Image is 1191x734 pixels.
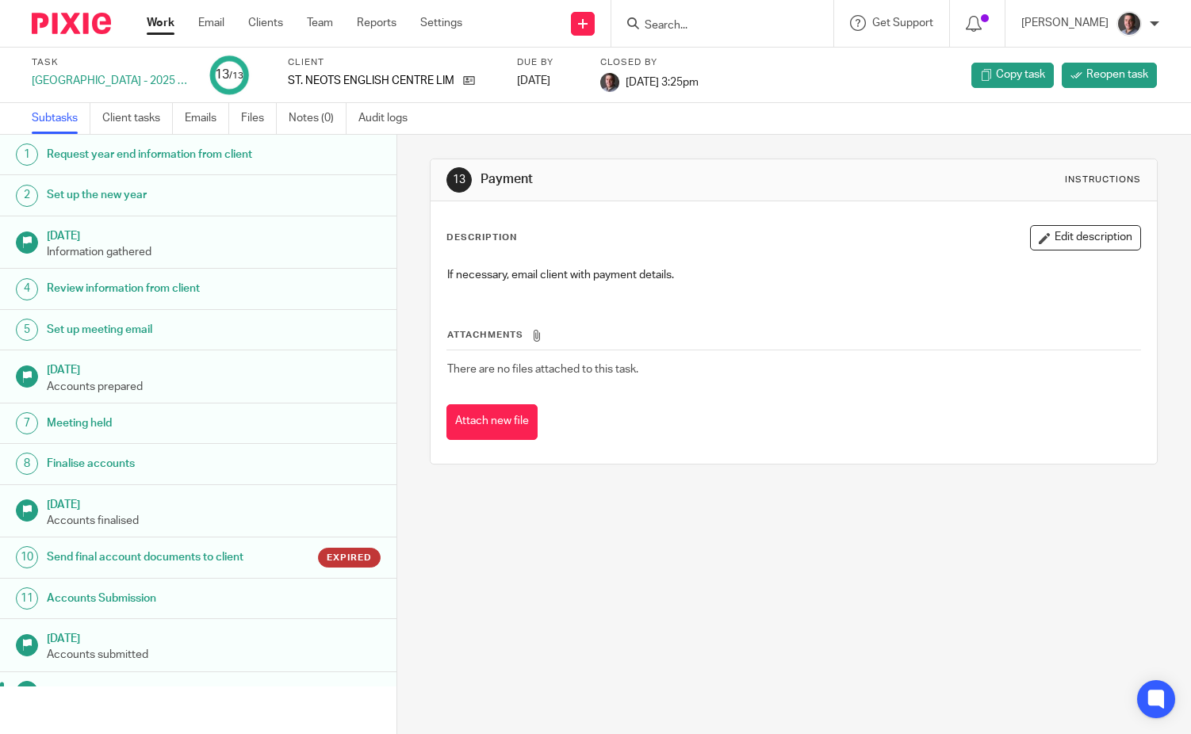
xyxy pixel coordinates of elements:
[47,224,381,244] h1: [DATE]
[16,185,38,207] div: 2
[327,551,372,564] span: Expired
[47,277,270,300] h1: Review information from client
[47,318,270,342] h1: Set up meeting email
[643,19,786,33] input: Search
[16,587,38,610] div: 11
[517,56,580,69] label: Due by
[1086,67,1148,82] span: Reopen task
[358,103,419,134] a: Audit logs
[1065,174,1141,186] div: Instructions
[32,56,190,69] label: Task
[185,103,229,134] a: Emails
[47,183,270,207] h1: Set up the new year
[16,412,38,434] div: 7
[447,331,523,339] span: Attachments
[47,647,381,663] p: Accounts submitted
[47,379,381,395] p: Accounts prepared
[32,103,90,134] a: Subtasks
[289,103,347,134] a: Notes (0)
[420,15,462,31] a: Settings
[47,680,270,704] h1: Payment
[32,13,111,34] img: Pixie
[307,15,333,31] a: Team
[447,364,638,375] span: There are no files attached to this task.
[47,358,381,378] h1: [DATE]
[47,411,270,435] h1: Meeting held
[971,63,1054,88] a: Copy task
[481,171,828,188] h1: Payment
[16,546,38,568] div: 10
[288,56,497,69] label: Client
[147,15,174,31] a: Work
[872,17,933,29] span: Get Support
[47,513,381,529] p: Accounts finalised
[47,587,270,610] h1: Accounts Submission
[446,231,517,244] p: Description
[241,103,277,134] a: Files
[215,66,243,84] div: 13
[446,404,538,440] button: Attach new file
[600,73,619,92] img: CP%20Headshot.jpeg
[1062,63,1157,88] a: Reopen task
[102,103,173,134] a: Client tasks
[198,15,224,31] a: Email
[288,73,455,89] p: ST. NEOTS ENGLISH CENTRE LIMITED
[446,167,472,193] div: 13
[47,493,381,513] h1: [DATE]
[600,56,699,69] label: Closed by
[47,452,270,476] h1: Finalise accounts
[996,67,1045,82] span: Copy task
[447,267,1140,283] p: If necessary, email client with payment details.
[248,15,283,31] a: Clients
[16,453,38,475] div: 8
[47,244,381,260] p: Information gathered
[357,15,396,31] a: Reports
[1021,15,1109,31] p: [PERSON_NAME]
[16,319,38,341] div: 5
[626,76,699,87] span: [DATE] 3:25pm
[517,73,580,89] div: [DATE]
[16,681,38,703] div: 13
[229,71,243,80] small: /13
[47,627,381,647] h1: [DATE]
[47,545,270,569] h1: Send final account documents to client
[32,73,190,89] div: [GEOGRAPHIC_DATA] - 2025 Accounts
[16,278,38,300] div: 4
[1030,225,1141,250] button: Edit description
[1116,11,1142,36] img: CP%20Headshot.jpeg
[16,143,38,166] div: 1
[47,143,270,166] h1: Request year end information from client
